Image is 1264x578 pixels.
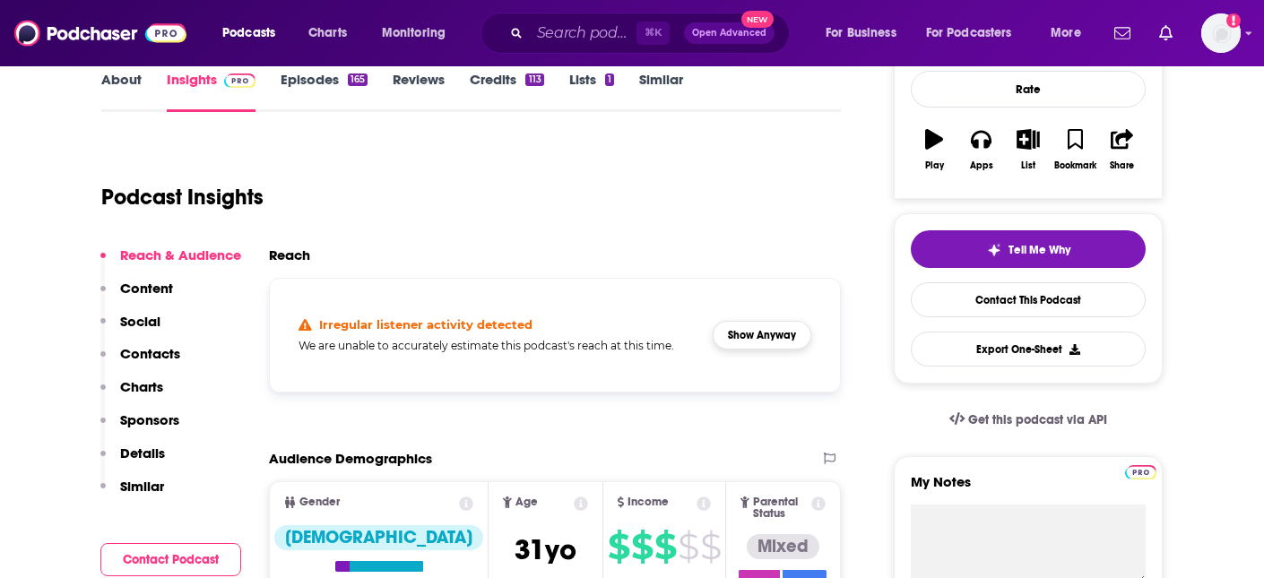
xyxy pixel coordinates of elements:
div: [DEMOGRAPHIC_DATA] [274,525,483,550]
div: Play [925,160,944,171]
div: Search podcasts, credits, & more... [498,13,807,54]
button: Details [100,444,165,478]
p: Reach & Audience [120,246,241,263]
button: Charts [100,378,163,411]
h4: Irregular listener activity detected [319,317,532,332]
span: Gender [299,496,340,508]
p: Contacts [120,345,180,362]
div: 1 [605,73,614,86]
img: Podchaser Pro [224,73,255,88]
button: Show Anyway [713,321,811,349]
a: Contact This Podcast [911,282,1146,317]
span: Charts [308,21,347,46]
a: Charts [297,19,358,47]
p: Content [120,280,173,297]
a: Similar [639,71,683,112]
h2: Audience Demographics [269,450,432,467]
span: For Business [826,21,896,46]
span: Get this podcast via API [968,412,1107,427]
span: New [741,11,774,28]
a: Reviews [393,71,445,112]
a: Episodes165 [281,71,368,112]
button: open menu [369,19,469,47]
img: User Profile [1201,13,1241,53]
p: Sponsors [120,411,179,428]
button: Open AdvancedNew [684,22,775,44]
button: open menu [813,19,919,47]
button: Play [911,117,957,182]
div: Share [1110,160,1134,171]
button: Sponsors [100,411,179,444]
a: Credits113 [470,71,543,112]
button: tell me why sparkleTell Me Why [911,230,1146,268]
a: Lists1 [569,71,614,112]
span: $ [700,532,721,561]
span: 31 yo [515,532,576,567]
a: About [101,71,142,112]
button: Share [1099,117,1146,182]
h1: Podcast Insights [101,184,264,211]
label: My Notes [911,473,1146,505]
span: ⌘ K [636,22,670,45]
img: Podchaser - Follow, Share and Rate Podcasts [14,16,186,50]
span: $ [631,532,653,561]
div: Apps [970,160,993,171]
button: Reach & Audience [100,246,241,280]
button: open menu [1038,19,1104,47]
div: 113 [525,73,543,86]
p: Details [120,444,165,462]
button: open menu [914,19,1038,47]
a: Show notifications dropdown [1152,18,1180,48]
h2: Reach [269,246,310,263]
span: Open Advanced [692,29,766,38]
span: Monitoring [382,21,446,46]
span: For Podcasters [926,21,1012,46]
div: Bookmark [1054,160,1096,171]
span: More [1051,21,1081,46]
p: Charts [120,378,163,395]
div: List [1021,160,1035,171]
span: $ [678,532,698,561]
div: Rate [911,71,1146,108]
a: Get this podcast via API [935,398,1121,442]
span: Podcasts [222,21,275,46]
p: Similar [120,478,164,495]
img: Podchaser Pro [1125,465,1156,479]
button: Content [100,280,173,313]
button: Bookmark [1052,117,1098,182]
span: Tell Me Why [1009,243,1070,257]
div: Mixed [747,534,819,559]
span: Income [628,496,669,508]
a: InsightsPodchaser Pro [167,71,255,112]
a: Pro website [1125,462,1156,479]
h5: We are unable to accurately estimate this podcast's reach at this time. [299,339,698,352]
button: open menu [210,19,299,47]
button: Show profile menu [1201,13,1241,53]
span: $ [608,532,629,561]
span: Parental Status [753,496,809,520]
img: tell me why sparkle [987,243,1001,257]
button: Social [100,313,160,346]
button: Contacts [100,345,180,378]
p: Social [120,313,160,330]
button: Apps [957,117,1004,182]
span: $ [654,532,676,561]
input: Search podcasts, credits, & more... [530,19,636,47]
div: 165 [348,73,368,86]
button: Export One-Sheet [911,332,1146,367]
button: List [1005,117,1052,182]
a: Show notifications dropdown [1107,18,1138,48]
span: Age [515,496,538,508]
span: Logged in as emma.garth [1201,13,1241,53]
button: Similar [100,478,164,511]
button: Contact Podcast [100,543,241,576]
svg: Add a profile image [1226,13,1241,28]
